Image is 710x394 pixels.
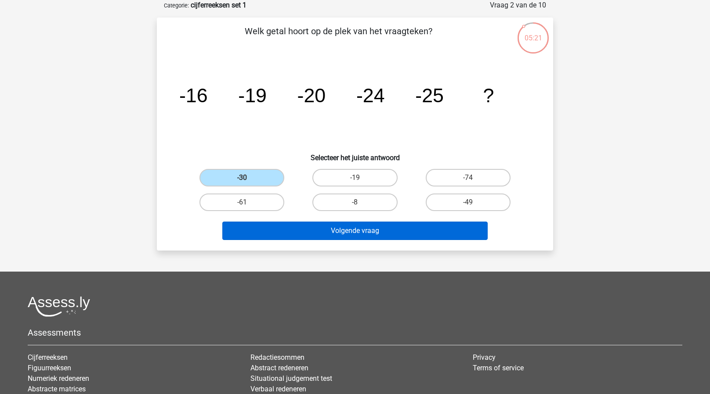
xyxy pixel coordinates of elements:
[426,193,511,211] label: -49
[297,84,326,106] tspan: -20
[250,364,308,372] a: Abstract redeneren
[199,193,284,211] label: -61
[28,374,89,383] a: Numeriek redeneren
[250,353,304,362] a: Redactiesommen
[483,84,494,106] tspan: ?
[312,193,397,211] label: -8
[426,169,511,186] label: -74
[28,296,90,317] img: Assessly logo
[473,364,524,372] a: Terms of service
[28,327,682,338] h5: Assessments
[199,169,284,186] label: -30
[171,147,539,162] h6: Selecteer het juiste antwoord
[312,169,397,186] label: -19
[238,84,267,106] tspan: -19
[222,222,488,240] button: Volgende vraag
[191,1,246,9] strong: cijferreeksen set 1
[356,84,385,106] tspan: -24
[28,385,86,393] a: Abstracte matrices
[250,374,332,383] a: Situational judgement test
[28,353,68,362] a: Cijferreeksen
[517,21,550,43] div: 05:21
[179,84,208,106] tspan: -16
[28,364,71,372] a: Figuurreeksen
[250,385,306,393] a: Verbaal redeneren
[164,2,189,9] small: Categorie:
[171,25,506,51] p: Welk getal hoort op de plek van het vraagteken?
[473,353,496,362] a: Privacy
[415,84,444,106] tspan: -25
